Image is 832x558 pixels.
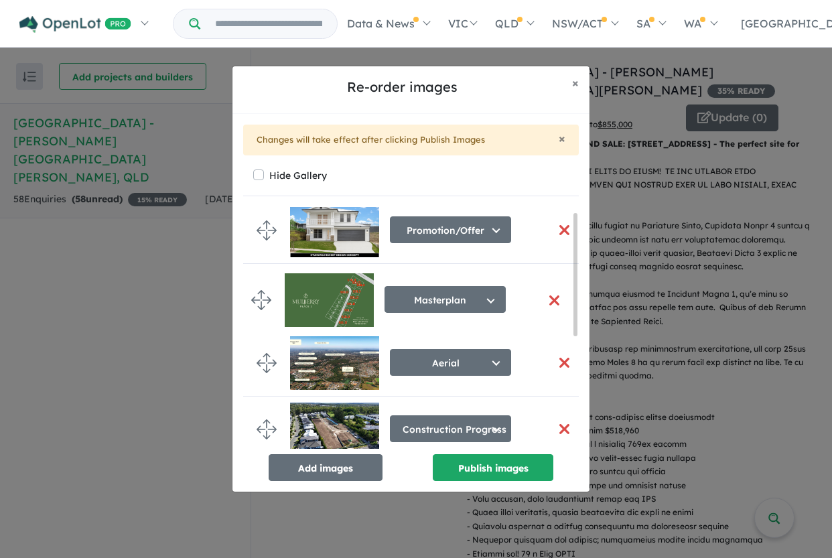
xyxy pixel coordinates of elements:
[390,216,511,243] button: Promotion/Offer
[290,204,379,257] img: Mulberry%20Place%202%20Estate%20-%20Bridgeman%20Downs___1759991707.jpg
[572,75,579,90] span: ×
[19,16,131,33] img: Openlot PRO Logo White
[243,77,561,97] h5: Re-order images
[269,166,327,185] label: Hide Gallery
[390,349,511,376] button: Aerial
[257,419,277,439] img: drag.svg
[433,454,553,481] button: Publish images
[290,403,379,456] img: Mulberry%20Place%202%20Estate%20-%20Bridgeman%20Downs___1755657587.jpg
[203,9,334,38] input: Try estate name, suburb, builder or developer
[559,133,565,145] button: Close
[290,336,379,390] img: Mulberry%20Place%202%20Estate%20-%20Bridgeman%20Downs___1722304559.jpg
[257,220,277,240] img: drag.svg
[257,353,277,373] img: drag.svg
[559,131,565,146] span: ×
[243,125,579,155] div: Changes will take effect after clicking Publish Images
[390,415,511,442] button: Construction Progress
[269,454,383,481] button: Add images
